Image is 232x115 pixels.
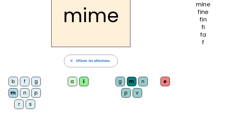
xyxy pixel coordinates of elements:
[20,88,29,98] div: n
[20,77,29,86] div: f
[31,77,41,86] div: g
[68,77,77,86] div: a
[127,77,136,86] div: m
[182,24,224,30] div: fi
[31,88,41,98] div: p
[116,77,125,86] div: g
[182,32,224,38] div: fa
[182,9,224,15] div: fine
[9,77,18,86] div: b
[121,88,131,98] div: p
[79,77,89,86] div: i
[138,77,148,86] div: n
[133,88,142,98] div: v
[64,55,117,67] button: Effacer les sélections
[182,2,224,7] div: mine
[182,17,224,22] div: fin
[26,100,35,109] div: s
[160,77,170,86] div: e
[14,100,24,109] div: r
[76,58,110,64] span: Effacer les sélections
[69,59,74,63] mat-icon: close
[182,39,224,45] div: f
[9,88,18,98] div: m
